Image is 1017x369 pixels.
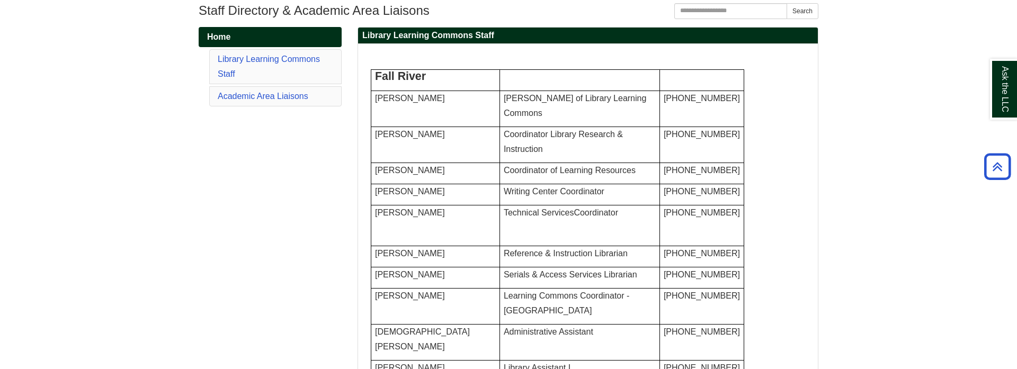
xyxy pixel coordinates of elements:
[218,92,308,101] a: Academic Area Liaisons
[358,28,818,44] h2: Library Learning Commons Staff
[664,166,740,175] span: [PHONE_NUMBER]
[375,94,445,103] font: [PERSON_NAME]
[375,270,445,279] span: [PERSON_NAME]
[664,94,740,103] span: [PHONE_NUMBER]
[504,291,629,315] span: Learning Commons Coordinator - [GEOGRAPHIC_DATA]
[664,130,740,139] span: [PHONE_NUMBER]
[375,208,445,217] span: [PERSON_NAME]
[207,32,230,41] span: Home
[980,159,1014,174] a: Back to Top
[375,327,470,351] span: [DEMOGRAPHIC_DATA][PERSON_NAME]
[504,130,623,154] span: Coordinator Library Research & Instruction
[375,291,445,300] span: [PERSON_NAME]
[664,327,740,336] span: [PHONE_NUMBER]
[504,166,636,175] span: Coordinator of Learning Resources
[375,187,445,196] span: [PERSON_NAME]
[199,3,818,18] h1: Staff Directory & Academic Area Liaisons
[664,187,740,196] span: [PHONE_NUMBER]
[218,55,320,78] a: Library Learning Commons Staff
[199,27,342,47] a: Home
[664,270,740,279] span: [PHONE_NUMBER]
[504,187,604,196] span: Writing Center Coordinator
[504,208,618,217] span: Technical Services
[199,27,342,109] div: Guide Pages
[504,327,593,336] span: Administrative Assistant
[504,94,646,118] span: [PERSON_NAME] of Library Learning Commons
[664,291,740,300] span: [PHONE_NUMBER]
[375,70,426,83] span: Fall River
[375,249,445,258] span: [PERSON_NAME]
[574,208,618,217] span: Coordinator
[375,130,445,139] span: [PERSON_NAME]
[504,270,637,279] span: Serials & Access Services Librarian
[787,3,818,19] button: Search
[664,249,740,258] span: [PHONE_NUMBER]
[664,208,740,217] span: [PHONE_NUMBER]
[375,166,445,175] span: [PERSON_NAME]
[504,249,628,258] span: Reference & Instruction Librarian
